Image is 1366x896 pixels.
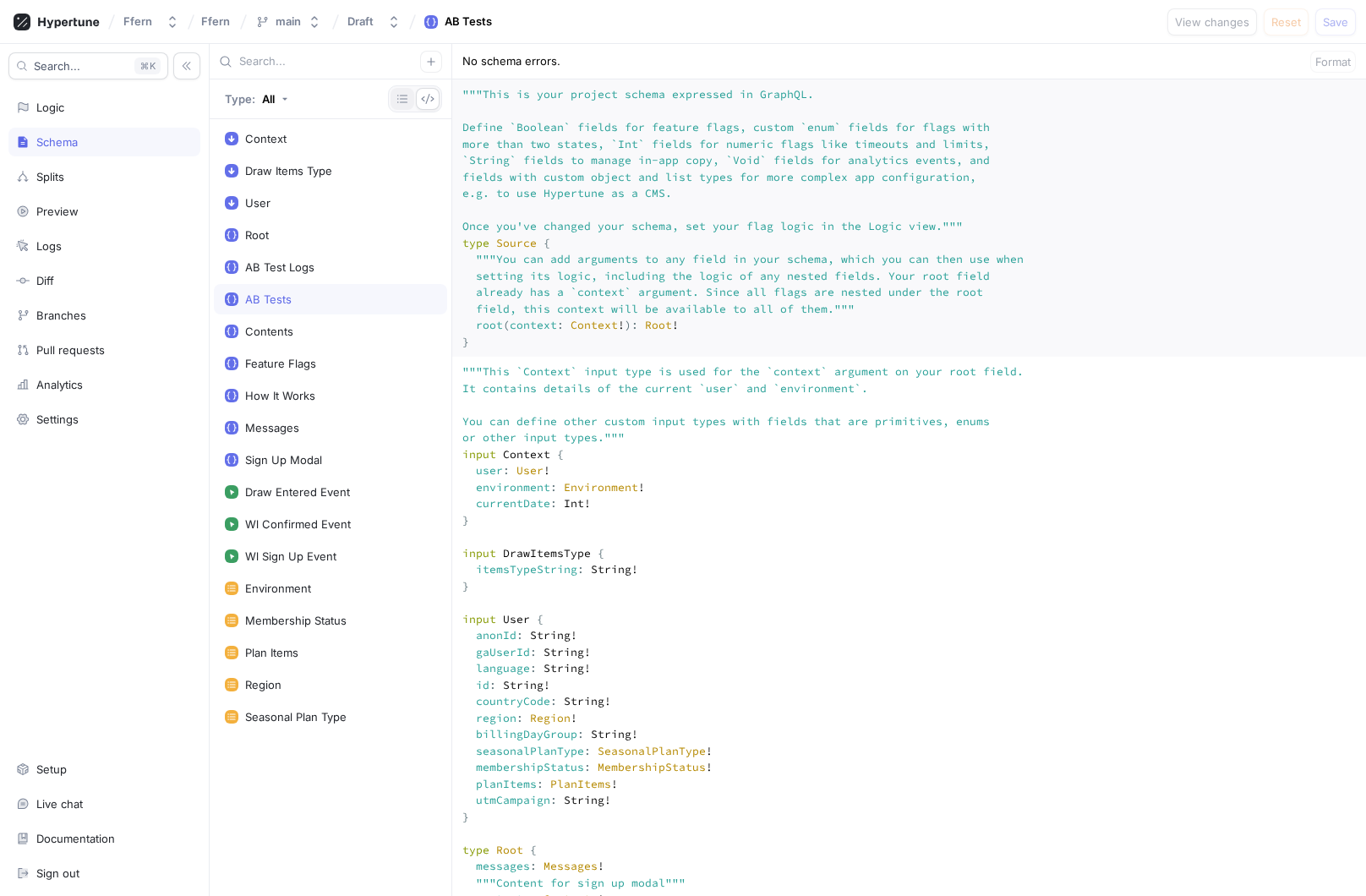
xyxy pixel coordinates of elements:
div: Draw Entered Event [245,485,350,499]
span: Search... [34,61,80,71]
div: Environment [245,582,311,595]
div: Membership Status [245,614,347,627]
textarea: """ This is your project schema expressed in GraphQL. Define `Boolean` fields for feature flags, ... [452,79,1366,357]
div: AB Test Logs [245,260,314,274]
button: Draft [341,8,407,36]
div: AB Tests [245,292,292,306]
button: Ffern [117,8,186,36]
div: Feature Flags [245,357,316,370]
span: Ffern [201,15,230,27]
button: Type: All [219,85,294,112]
span: View changes [1175,17,1249,27]
div: Logic [36,101,64,114]
button: Search...K [8,52,168,79]
div: Wl Sign Up Event [245,549,336,563]
p: Type: [225,94,255,105]
a: Documentation [8,824,200,853]
div: Pull requests [36,343,105,357]
div: Analytics [36,378,83,391]
div: Wl Confirmed Event [245,517,351,531]
span: Save [1323,17,1348,27]
div: Live chat [36,797,83,811]
div: Schema [36,135,78,149]
div: Documentation [36,832,115,845]
div: Root [245,228,269,242]
div: Contents [245,325,293,338]
div: User [245,196,270,210]
input: Search... [239,53,420,70]
div: K [134,57,161,74]
div: Draw Items Type [245,164,332,178]
button: View changes [1167,8,1257,36]
div: Preview [36,205,79,218]
div: Branches [36,309,86,322]
div: Context [245,132,287,145]
div: Diff [36,274,54,287]
div: Seasonal Plan Type [245,710,347,724]
div: All [262,94,275,105]
div: Logs [36,239,62,253]
div: Region [245,678,281,691]
div: Settings [36,412,79,426]
div: Setup [36,762,67,776]
div: Ffern [123,14,152,29]
div: Messages [245,421,299,434]
div: Draft [347,14,374,29]
div: Sign Up Modal [245,453,322,467]
div: No schema errors. [462,53,560,70]
button: Format [1310,51,1356,73]
button: Save [1315,8,1356,36]
div: Plan Items [245,646,298,659]
div: Sign out [36,866,79,880]
div: AB Tests [445,14,492,30]
div: Splits [36,170,64,183]
div: main [276,14,301,29]
div: How It Works [245,389,315,402]
button: main [249,8,328,36]
span: Format [1315,57,1351,67]
span: Reset [1271,17,1301,27]
button: Reset [1264,8,1309,36]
